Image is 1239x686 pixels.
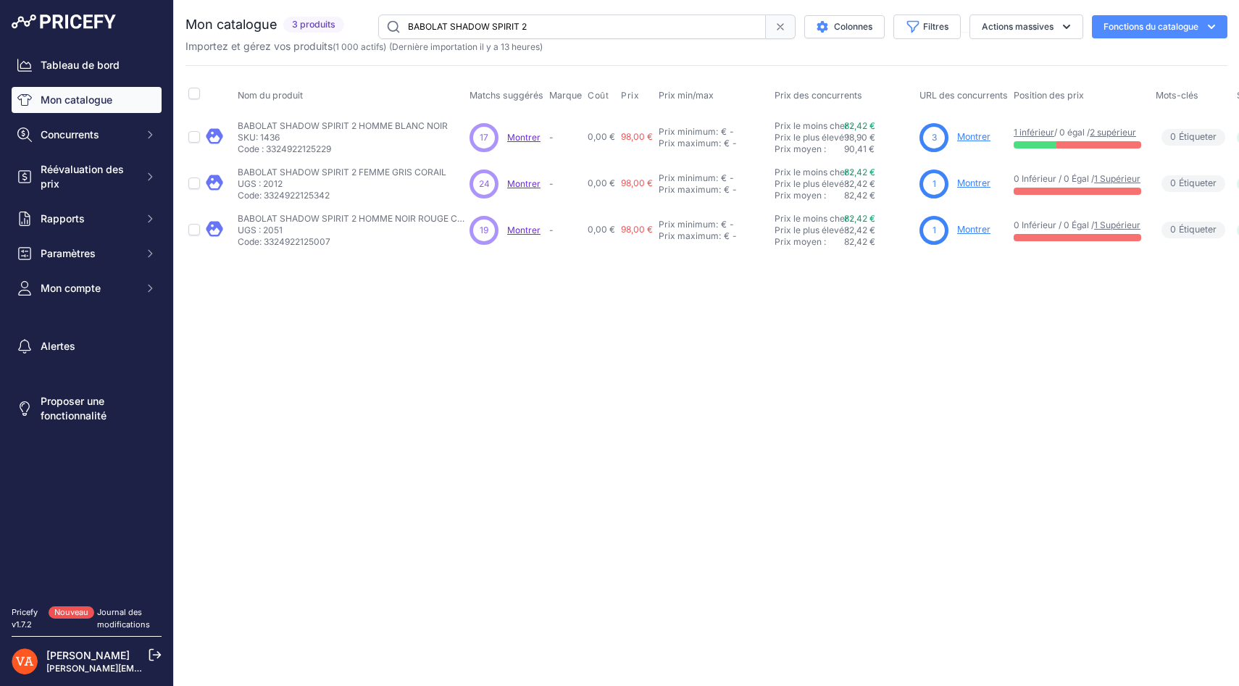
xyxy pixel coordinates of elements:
[333,41,335,52] font: (
[724,230,730,241] font: €
[185,40,333,52] font: Importez et gérez vos produits
[775,236,826,247] font: Prix ​​moyen :
[41,163,124,190] font: Réévaluation des prix
[12,333,162,359] a: Alertes
[549,132,554,143] font: -
[775,190,826,201] font: Prix ​​moyen :
[1092,15,1227,38] button: Fonctions du catalogue
[185,17,278,32] font: Mon catalogue
[41,128,99,141] font: Concurrents
[549,90,582,101] font: Marque
[383,41,386,52] font: )
[659,184,721,195] font: Prix ​​maximum:
[1014,127,1054,138] a: 1 inférieur
[919,90,1008,101] font: URL des concurrents
[12,607,38,629] font: Pricefy v1.7.2
[588,90,609,101] font: Coût
[12,275,162,301] button: Mon compte
[1014,173,1094,184] font: 0 Inférieur / 0 Égal /
[238,236,330,247] font: Code: 3324922125007
[1054,127,1090,138] font: / 0 égal /
[730,219,734,230] font: -
[588,90,612,101] button: Coût
[724,184,730,195] font: €
[292,19,335,30] font: 3 produits
[549,225,554,235] font: -
[957,131,990,142] a: Montrer
[621,90,642,101] button: Prix
[844,143,875,154] font: 90,41 €
[1014,90,1084,101] font: Position des prix
[588,177,615,188] font: 0,00 €
[41,282,101,294] font: Mon compte
[721,126,727,137] font: €
[54,607,88,617] font: Nouveau
[507,132,541,143] a: Montrer
[12,206,162,232] button: Rapports
[775,120,853,131] font: Prix ​​le moins cher :
[41,395,107,422] font: Proposer une fonctionnalité
[1104,21,1198,32] font: Fonctions du catalogue
[659,219,718,230] font: Prix ​​minimum:
[893,14,961,39] button: Filtres
[1170,224,1176,235] font: 0
[507,225,541,235] font: Montrer
[1170,131,1176,142] font: 0
[659,138,721,149] font: Prix ​​maximum:
[621,224,653,235] font: 98,00 €
[621,177,653,188] font: 98,00 €
[238,167,446,177] font: BABOLAT SHADOW SPIRIT 2 FEMME GRIS CORAIL
[588,131,615,142] font: 0,00 €
[733,230,737,241] font: -
[238,120,448,131] font: BABOLAT SHADOW SPIRIT 2 HOMME BLANC NOIR
[238,90,303,101] font: Nom du produit
[844,132,875,143] font: 98,90 €
[549,178,554,189] font: -
[1090,127,1136,138] a: 2 supérieur
[389,41,543,52] font: (Dernière importation il y a 13 heures)
[507,178,541,189] font: Montrer
[775,213,853,224] font: Prix ​​le moins cher :
[238,143,331,154] font: Code : 3324922125229
[724,138,730,149] font: €
[844,178,875,189] font: 82,42 €
[46,649,130,661] a: [PERSON_NAME]
[721,172,727,183] font: €
[775,225,848,235] font: Prix ​​le plus élevé :
[1014,219,1094,230] font: 0 Inférieur / 0 Égal /
[775,167,853,177] a: Prix ​​le moins cher :
[480,225,488,235] font: 19
[932,132,937,143] font: 3
[844,120,875,131] font: 82,42 €
[957,224,990,235] a: Montrer
[335,41,383,52] font: 1 000 actifs
[238,225,283,235] font: UGS : 2051
[46,663,341,674] font: [PERSON_NAME][EMAIL_ADDRESS][PERSON_NAME][DOMAIN_NAME]
[721,219,727,230] font: €
[1179,177,1217,188] font: Étiqueter
[378,14,766,39] input: Search
[933,178,936,189] font: 1
[238,132,280,143] font: SKU: 1436
[659,230,721,241] font: Prix ​​maximum:
[844,236,875,247] font: 82,42 €
[957,177,990,188] font: Montrer
[775,90,862,101] font: Prix ​​des concurrents
[1094,173,1140,184] font: 1 Supérieur
[804,15,885,38] button: Colonnes
[1179,131,1217,142] font: Étiqueter
[1179,224,1217,235] font: Étiqueter
[588,224,615,235] font: 0,00 €
[730,126,734,137] font: -
[844,167,875,177] a: 82,42 €
[97,607,150,629] a: Journal des modifications
[41,247,96,259] font: Paramètres
[480,132,488,143] font: 17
